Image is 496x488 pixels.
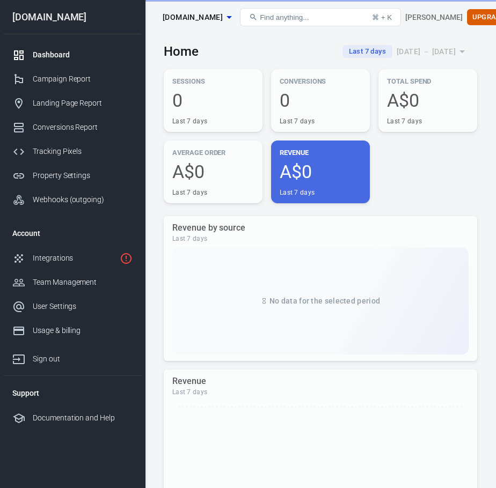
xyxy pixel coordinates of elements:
div: Webhooks (outgoing) [33,194,133,205]
div: ⌘ + K [372,13,392,21]
div: Integrations [33,253,115,264]
a: Sign out [4,343,141,371]
span: samcart.com [163,11,223,24]
a: Campaign Report [4,67,141,91]
button: [DOMAIN_NAME] [158,8,236,27]
div: Campaign Report [33,73,133,85]
div: Usage & billing [33,325,133,336]
a: Webhooks (outgoing) [4,188,141,212]
a: Conversions Report [4,115,141,139]
a: Dashboard [4,43,141,67]
a: Usage & billing [4,319,141,343]
div: Account id: j9Cy1dVm [405,12,462,23]
div: Conversions Report [33,122,133,133]
div: Team Management [33,277,133,288]
button: Find anything...⌘ + K [240,8,401,26]
div: [DOMAIN_NAME] [4,12,141,22]
div: Sign out [33,353,133,365]
h3: Home [164,44,199,59]
div: Landing Page Report [33,98,133,109]
li: Support [4,380,141,406]
a: User Settings [4,294,141,319]
svg: 1 networks not verified yet [120,252,133,265]
span: Find anything... [260,13,309,21]
div: Documentation and Help [33,412,133,424]
a: Landing Page Report [4,91,141,115]
a: Team Management [4,270,141,294]
li: Account [4,220,141,246]
a: Integrations [4,246,141,270]
div: Dashboard [33,49,133,61]
a: Property Settings [4,164,141,188]
div: Property Settings [33,170,133,181]
div: Tracking Pixels [33,146,133,157]
a: Tracking Pixels [4,139,141,164]
div: User Settings [33,301,133,312]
